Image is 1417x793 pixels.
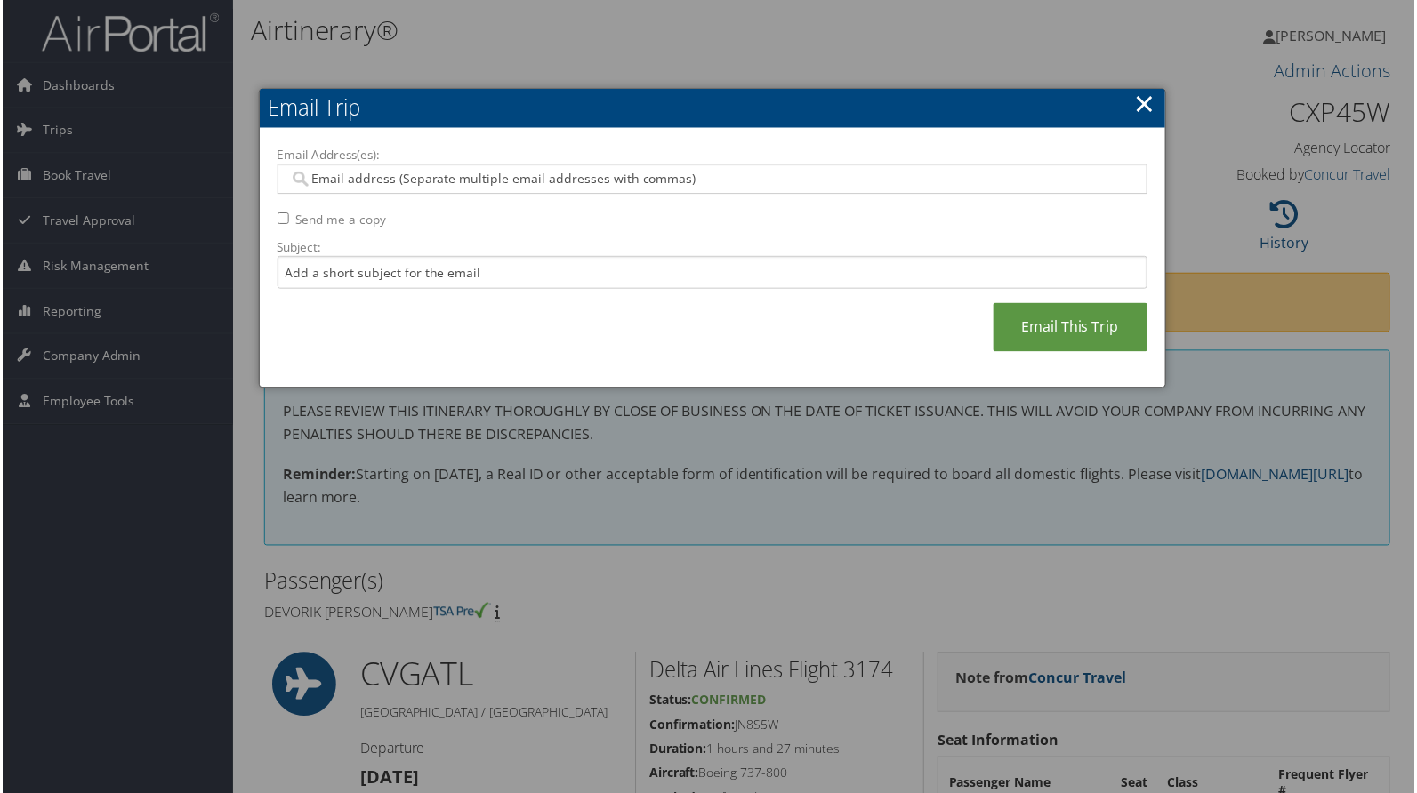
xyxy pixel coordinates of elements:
[994,304,1149,353] a: Email This Trip
[1137,86,1157,122] a: ×
[276,239,1149,257] label: Subject:
[258,89,1167,128] h2: Email Trip
[294,212,385,229] label: Send me a copy
[287,171,1138,188] input: Email address (Separate multiple email addresses with commas)
[276,257,1149,290] input: Add a short subject for the email
[276,147,1149,164] label: Email Address(es):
